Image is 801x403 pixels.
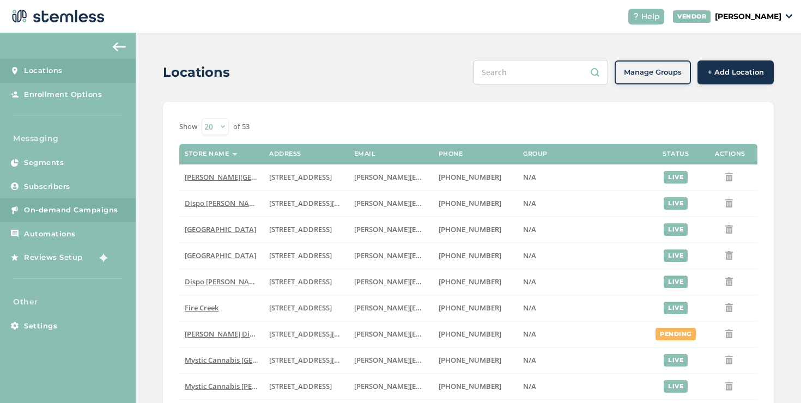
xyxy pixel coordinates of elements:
span: On-demand Campaigns [24,205,118,216]
div: live [664,249,688,262]
span: Fire Creek [185,303,219,313]
span: [PERSON_NAME] Dispensary [185,329,280,339]
label: 634 West 9 Mile Road [269,173,343,182]
span: Dispo [PERSON_NAME] [185,198,262,208]
label: Dispo Bay City South [185,251,258,260]
label: 50 North Territorial Road [269,277,343,286]
span: [STREET_ADDRESS] [269,172,332,182]
span: + Add Location [708,67,764,78]
span: [PERSON_NAME][EMAIL_ADDRESS][DOMAIN_NAME] [354,329,529,339]
span: [PERSON_NAME][EMAIL_ADDRESS][DOMAIN_NAME] [354,251,529,260]
div: live [664,197,688,210]
label: ryan@dispojoy.com [354,277,428,286]
label: N/A [523,277,643,286]
label: ryan@dispojoy.com [354,251,428,260]
label: (206) 949-4141 [439,329,512,339]
label: (206) 949-4141 [439,277,512,286]
label: N/A [523,173,643,182]
label: (206) 949-4141 [439,356,512,365]
span: Automations [24,229,76,240]
span: Dispo [PERSON_NAME][GEOGRAPHIC_DATA] [185,277,333,286]
label: ryan@dispojoy.com [354,356,428,365]
span: [PERSON_NAME][EMAIL_ADDRESS][DOMAIN_NAME] [354,277,529,286]
span: Help [641,11,660,22]
label: ryan@dispojoy.com [354,329,428,339]
label: (206) 949-4141 [439,173,512,182]
button: Manage Groups [615,60,691,84]
span: [GEOGRAPHIC_DATA] [185,224,256,234]
span: [STREET_ADDRESS][GEOGRAPHIC_DATA] [269,329,403,339]
span: [PERSON_NAME][EMAIL_ADDRESS][DOMAIN_NAME] [354,303,529,313]
label: N/A [523,199,643,208]
span: Segments [24,157,64,168]
label: (206) 949-4141 [439,225,512,234]
label: Fire Creek [185,303,258,313]
span: Manage Groups [624,67,682,78]
span: [PERSON_NAME][EMAIL_ADDRESS][DOMAIN_NAME] [354,355,529,365]
label: N/A [523,225,643,234]
label: N/A [523,382,643,391]
label: N/A [523,356,643,365]
span: [STREET_ADDRESS][PERSON_NAME] [269,355,387,365]
label: ryan@dispojoy.com [354,303,428,313]
label: ryan@dispojoy.com [354,173,428,182]
span: [STREET_ADDRESS] [269,251,332,260]
label: (206) 949-4141 [439,199,512,208]
label: ryan@dispojoy.com [354,225,428,234]
span: [PHONE_NUMBER] [439,329,501,339]
label: 1042 South Camino Del Pueblo [269,329,343,339]
h2: Locations [163,63,230,82]
span: Mystic Cannabis [GEOGRAPHIC_DATA] [185,355,313,365]
span: [PERSON_NAME][EMAIL_ADDRESS][DOMAIN_NAME] [354,198,529,208]
label: Berna Leno Dispensary [185,329,258,339]
span: [PHONE_NUMBER] [439,198,501,208]
span: [PHONE_NUMBER] [439,355,501,365]
span: [PHONE_NUMBER] [439,224,501,234]
span: [STREET_ADDRESS] [269,381,332,391]
div: VENDOR [673,10,711,23]
img: icon-arrow-back-accent-c549486e.svg [113,42,126,51]
label: ryan@dispojoy.com [354,199,428,208]
div: live [664,354,688,367]
div: pending [656,328,696,340]
label: Dispo Romeo [185,199,258,208]
span: [PERSON_NAME][GEOGRAPHIC_DATA] [185,172,312,182]
label: Address [269,150,301,157]
img: icon-sort-1e1d7615.svg [232,153,238,156]
span: [STREET_ADDRESS][PERSON_NAME] [269,198,387,208]
span: [PHONE_NUMBER] [439,172,501,182]
input: Search [474,60,608,84]
span: [STREET_ADDRESS] [269,224,332,234]
label: 100 Shafer Drive [269,199,343,208]
label: Email [354,150,376,157]
span: [PHONE_NUMBER] [439,277,501,286]
label: 305 North Euclid Avenue [269,251,343,260]
iframe: Chat Widget [747,351,801,403]
span: [PHONE_NUMBER] [439,303,501,313]
span: [PERSON_NAME][EMAIL_ADDRESS][DOMAIN_NAME] [354,172,529,182]
span: Settings [24,321,57,332]
label: Dispo Hazel Park [185,173,258,182]
label: (206) 949-4141 [439,382,512,391]
span: Locations [24,65,63,76]
button: + Add Location [697,60,774,84]
label: N/A [523,303,643,313]
img: icon_down-arrow-small-66adaf34.svg [786,14,792,19]
img: logo-dark-0685b13c.svg [9,5,105,27]
span: [GEOGRAPHIC_DATA] [185,251,256,260]
label: N/A [523,251,643,260]
label: 3843 North Euclid Avenue [269,225,343,234]
span: [PERSON_NAME][EMAIL_ADDRESS][DOMAIN_NAME] [354,381,529,391]
span: Reviews Setup [24,252,83,263]
label: Store name [185,150,229,157]
label: Group [523,150,548,157]
label: Dispo Whitmore Lake [185,277,258,286]
label: 846 East Columbia Avenue [269,303,343,313]
label: (206) 949-4141 [439,303,512,313]
span: Mystic Cannabis [PERSON_NAME] Oak [185,381,312,391]
label: N/A [523,329,643,339]
img: icon-help-white-03924b79.svg [633,13,639,20]
th: Actions [703,144,757,164]
span: Subscribers [24,181,70,192]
